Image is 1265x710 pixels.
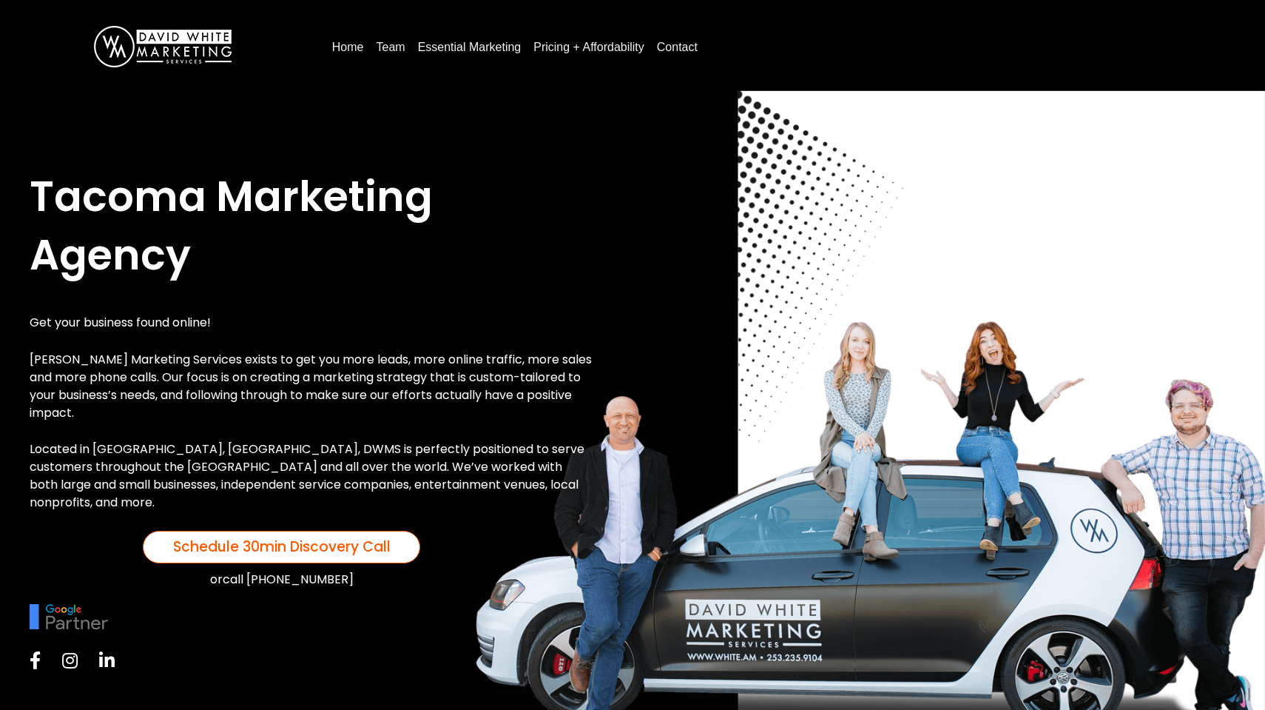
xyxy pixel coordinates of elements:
nav: Menu [326,35,1235,59]
picture: google-partner [30,609,108,622]
span: Schedule 30min Discovery Call [173,537,391,557]
img: DavidWhite-Marketing-Logo [94,26,232,67]
div: or [30,571,534,589]
a: Pricing + Affordability [527,36,650,59]
span: Tacoma Marketing Agency [30,167,433,284]
a: Essential Marketing [412,36,527,59]
p: Get your business found online! [30,314,593,332]
a: Team [371,36,411,59]
p: [PERSON_NAME] Marketing Services exists to get you more leads, more online traffic, more sales an... [30,351,593,422]
img: google-partner [30,604,108,629]
a: Home [326,36,370,59]
p: Located in [GEOGRAPHIC_DATA], [GEOGRAPHIC_DATA], DWMS is perfectly positioned to serve customers ... [30,441,593,512]
a: Contact [651,36,704,59]
a: call [PHONE_NUMBER] [223,571,354,588]
a: DavidWhite-Marketing-Logo [94,39,232,52]
a: Schedule 30min Discovery Call [143,531,420,563]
